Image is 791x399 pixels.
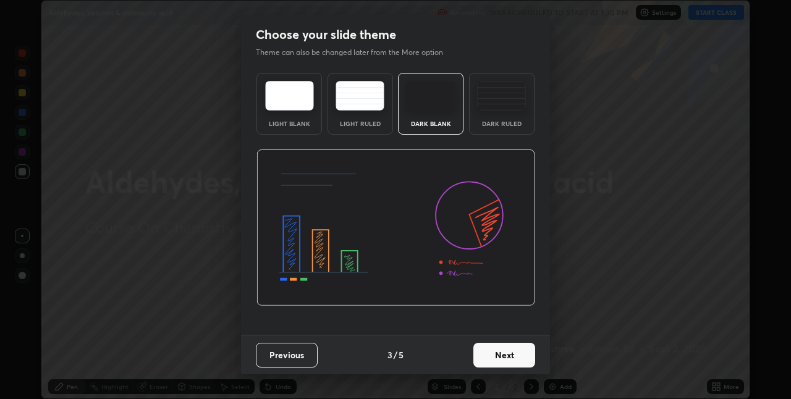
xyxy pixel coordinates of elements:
h4: 5 [399,348,404,361]
img: lightTheme.e5ed3b09.svg [265,81,314,111]
img: darkRuledTheme.de295e13.svg [477,81,526,111]
h4: / [394,348,397,361]
p: Theme can also be changed later from the More option [256,47,456,58]
img: darkThemeBanner.d06ce4a2.svg [256,149,535,306]
img: darkTheme.f0cc69e5.svg [407,81,455,111]
button: Previous [256,343,318,367]
h4: 3 [387,348,392,361]
div: Dark Blank [406,120,455,127]
h2: Choose your slide theme [256,27,396,43]
div: Light Ruled [336,120,385,127]
button: Next [473,343,535,367]
div: Light Blank [264,120,314,127]
div: Dark Ruled [477,120,527,127]
img: lightRuledTheme.5fabf969.svg [336,81,384,111]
